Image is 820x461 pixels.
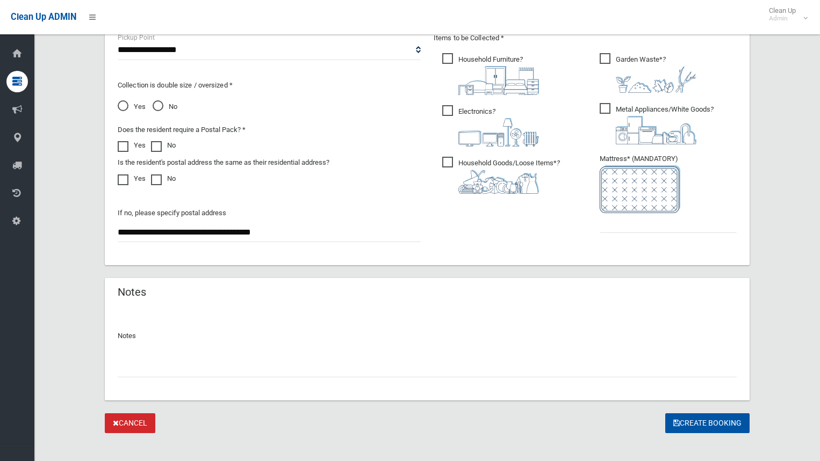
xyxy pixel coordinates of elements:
a: Cancel [105,413,155,433]
label: Yes [118,139,146,152]
img: e7408bece873d2c1783593a074e5cb2f.png [600,165,680,213]
label: Yes [118,172,146,185]
i: ? [458,107,539,147]
span: Electronics [442,105,539,147]
i: ? [458,159,560,194]
label: No [151,172,176,185]
p: Notes [118,330,737,342]
span: Mattress* (MANDATORY) [600,155,737,213]
i: ? [458,55,539,95]
span: Yes [118,100,146,113]
p: Items to be Collected * [434,32,737,45]
span: No [153,100,177,113]
img: b13cc3517677393f34c0a387616ef184.png [458,170,539,194]
button: Create Booking [665,413,750,433]
header: Notes [105,282,159,303]
p: Collection is double size / oversized * [118,79,421,92]
img: 394712a680b73dbc3d2a6a3a7ffe5a07.png [458,118,539,147]
label: If no, please specify postal address [118,207,226,219]
span: Clean Up [764,6,807,23]
img: 36c1b0289cb1767239cdd3de9e694f19.png [616,116,696,144]
i: ? [616,105,714,144]
img: 4fd8a5c772b2c999c83690221e5242e0.png [616,66,696,93]
label: No [151,139,176,152]
span: Garden Waste* [600,53,696,93]
label: Does the resident require a Postal Pack? * [118,123,246,136]
span: Clean Up ADMIN [11,12,76,22]
span: Household Goods/Loose Items* [442,157,560,194]
span: Household Furniture [442,53,539,95]
img: aa9efdbe659d29b613fca23ba79d85cb.png [458,66,539,95]
small: Admin [769,14,796,23]
i: ? [616,55,696,93]
span: Metal Appliances/White Goods [600,103,714,144]
label: Is the resident's postal address the same as their residential address? [118,156,329,169]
